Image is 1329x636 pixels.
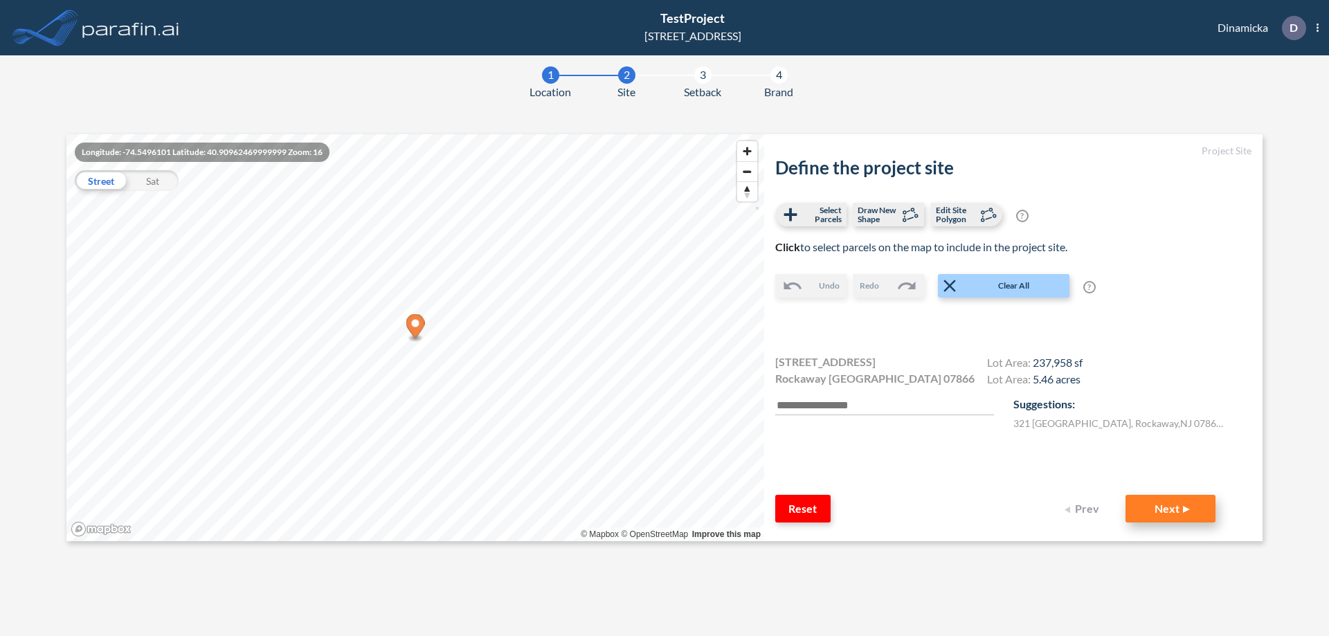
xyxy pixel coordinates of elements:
a: Mapbox [581,529,619,539]
div: Map marker [406,314,425,343]
img: logo [80,14,182,42]
div: 1 [542,66,559,84]
div: [STREET_ADDRESS] [644,28,741,44]
a: Improve this map [692,529,761,539]
p: D [1290,21,1298,34]
div: Street [75,170,127,191]
span: Brand [764,84,793,100]
div: 2 [618,66,635,84]
span: Reset bearing to north [737,182,757,201]
a: Mapbox homepage [71,521,132,537]
span: Zoom out [737,162,757,181]
div: Sat [127,170,179,191]
span: Clear All [960,280,1068,292]
h5: Project Site [775,145,1251,157]
div: Longitude: -74.5496101 Latitude: 40.90962469999999 Zoom: 16 [75,143,329,162]
button: Zoom in [737,141,757,161]
span: Site [617,84,635,100]
div: 3 [694,66,712,84]
span: Select Parcels [801,206,842,224]
span: Location [530,84,571,100]
button: Next [1125,495,1215,523]
p: Suggestions: [1013,396,1251,412]
span: ? [1016,210,1029,222]
b: Click [775,240,800,253]
button: Prev [1056,495,1112,523]
div: 4 [770,66,788,84]
button: Reset bearing to north [737,181,757,201]
button: Redo [853,274,924,298]
button: Zoom out [737,161,757,181]
h4: Lot Area: [987,356,1083,372]
button: Clear All [938,274,1069,298]
span: TestProject [660,10,725,26]
label: 321 [GEOGRAPHIC_DATA] , Rockaway , NJ 07866 , US [1013,416,1228,430]
span: 5.46 acres [1033,372,1081,385]
span: Rockaway [GEOGRAPHIC_DATA] 07866 [775,370,975,387]
button: Undo [775,274,847,298]
span: Edit Site Polygon [936,206,977,224]
button: Reset [775,495,831,523]
span: ? [1083,281,1096,293]
h4: Lot Area: [987,372,1083,389]
span: Undo [819,280,840,292]
span: Redo [860,280,879,292]
h2: Define the project site [775,157,1251,179]
span: Setback [684,84,721,100]
span: 237,958 sf [1033,356,1083,369]
span: to select parcels on the map to include in the project site. [775,240,1067,253]
span: [STREET_ADDRESS] [775,354,876,370]
div: Dinamicka [1197,16,1319,40]
canvas: Map [66,134,764,541]
span: Draw New Shape [858,206,898,224]
a: OpenStreetMap [621,529,688,539]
